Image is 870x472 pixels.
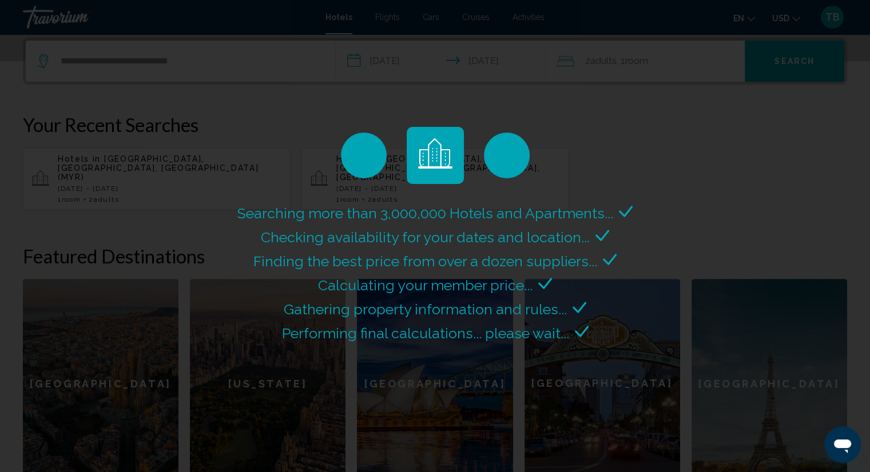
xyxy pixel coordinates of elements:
[237,205,613,222] span: Searching more than 3,000,000 Hotels and Apartments...
[284,301,567,318] span: Gathering property information and rules...
[253,253,597,270] span: Finding the best price from over a dozen suppliers...
[282,325,569,342] span: Performing final calculations... please wait...
[824,426,861,463] iframe: Button to launch messaging window
[318,277,533,294] span: Calculating your member price...
[261,229,590,246] span: Checking availability for your dates and location...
